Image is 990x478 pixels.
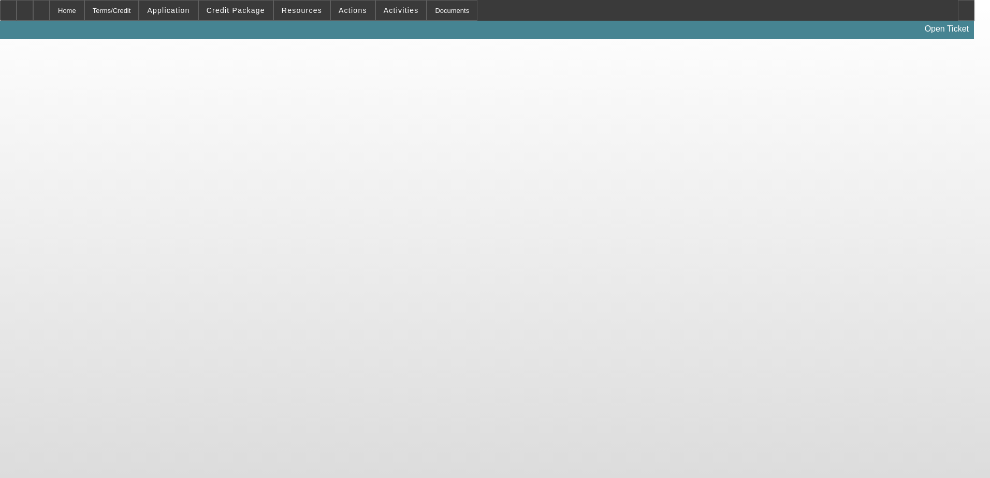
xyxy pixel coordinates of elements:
button: Activities [376,1,427,20]
button: Resources [274,1,330,20]
button: Credit Package [199,1,273,20]
span: Activities [384,6,419,14]
span: Resources [282,6,322,14]
span: Credit Package [207,6,265,14]
button: Actions [331,1,375,20]
a: Open Ticket [921,20,973,38]
span: Actions [339,6,367,14]
span: Application [147,6,190,14]
button: Application [139,1,197,20]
